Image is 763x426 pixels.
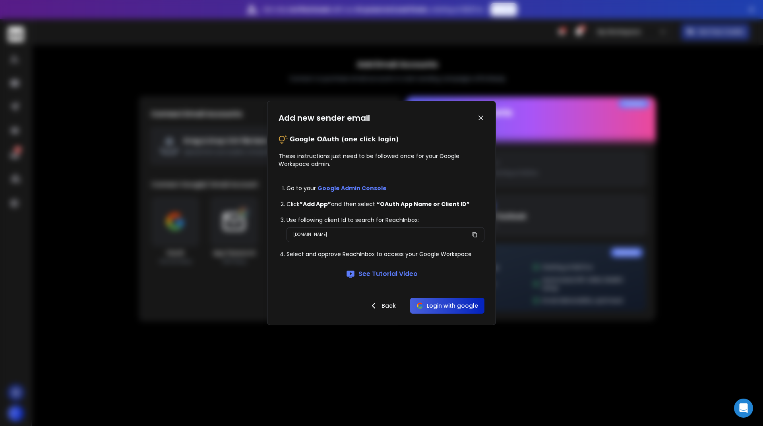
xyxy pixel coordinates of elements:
[346,269,418,279] a: See Tutorial Video
[377,200,470,208] strong: “OAuth App Name or Client ID”
[279,112,370,123] h1: Add new sender email
[318,184,387,192] a: Google Admin Console
[410,298,484,314] button: Login with google
[290,135,399,144] p: Google OAuth (one click login)
[287,200,484,208] li: Click and then select
[287,250,484,258] li: Select and approve ReachInbox to access your Google Workspace
[279,152,484,168] p: These instructions just need to be followed once for your Google Workspace admin.
[293,231,327,239] p: [DOMAIN_NAME]
[287,216,484,224] li: Use following client Id to search for ReachInbox:
[279,135,288,144] img: tips
[734,399,753,418] div: Open Intercom Messenger
[300,200,331,208] strong: ”Add App”
[287,184,484,192] li: Go to your
[362,298,402,314] button: Back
